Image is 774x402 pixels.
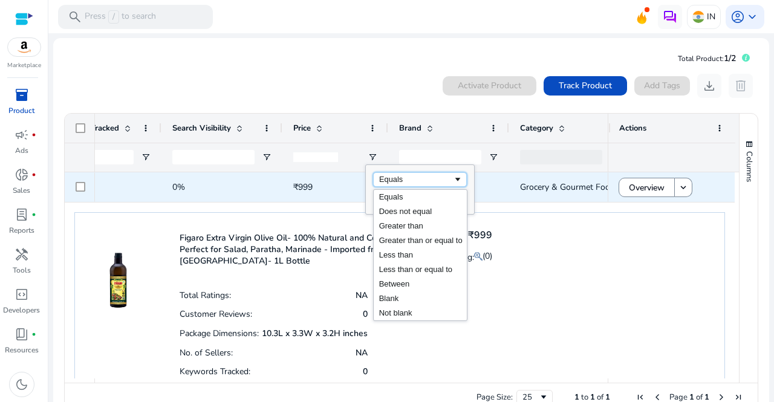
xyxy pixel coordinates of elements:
[373,172,467,187] div: Filtering operator
[629,175,665,200] span: Overview
[13,185,30,196] p: Sales
[559,79,612,92] span: Track Product
[365,164,475,215] div: Column Filter
[15,287,29,302] span: code_blocks
[180,347,233,358] p: No. of Sellers:
[15,88,29,102] span: inventory_2
[7,61,41,70] p: Marketplace
[68,10,82,24] span: search
[31,332,36,337] span: fiber_manual_record
[356,290,368,301] p: NA
[293,181,313,193] span: ₹999
[733,392,743,402] div: Last Page
[520,123,553,134] span: Category
[707,6,715,27] p: IN
[180,290,231,301] p: Total Ratings:
[31,172,36,177] span: fiber_manual_record
[368,152,377,162] button: Open Filter Menu
[744,151,755,182] span: Columns
[399,123,421,134] span: Brand
[85,10,156,24] p: Press to search
[180,328,259,339] p: Package Dimensions:
[520,181,619,193] span: Grocery & Gourmet Foods
[379,236,463,245] span: Greater than or equal to
[87,225,149,311] img: 613HYsESilL.jpg
[379,221,423,230] span: Greater than
[5,345,39,355] p: Resources
[379,250,413,259] span: Less than
[8,105,34,116] p: Product
[544,76,627,96] button: Track Product
[141,152,151,162] button: Open Filter Menu
[293,123,311,134] span: Price
[3,305,40,316] p: Developers
[31,212,36,217] span: fiber_manual_record
[619,123,646,134] span: Actions
[379,192,403,201] span: Equals
[15,207,29,222] span: lab_profile
[262,152,272,162] button: Open Filter Menu
[31,132,36,137] span: fiber_manual_record
[373,189,467,321] div: Select Field
[172,181,185,193] span: 0%
[678,54,724,63] span: Total Product:
[15,145,28,156] p: Ads
[180,366,250,377] p: Keywords Tracked:
[489,152,498,162] button: Open Filter Menu
[448,230,492,241] h4: ₹999
[379,279,410,288] span: Between
[363,308,368,320] p: 0
[180,308,252,320] p: Customer Reviews:
[15,167,29,182] span: donut_small
[652,392,662,402] div: Previous Page
[172,123,231,134] span: Search Visibility
[745,10,759,24] span: keyboard_arrow_down
[15,377,29,392] span: dark_mode
[8,38,41,56] img: amazon.svg
[180,232,433,267] p: Figaro Extra Virgin Olive Oil- 100% Natural and Cold Extracted- Perfect for Salad, Paratha, Marin...
[678,182,689,193] mat-icon: keyboard_arrow_down
[379,207,432,216] span: Does not equal
[379,308,412,317] span: Not blank
[363,366,368,377] p: 0
[717,392,726,402] div: Next Page
[356,347,368,358] p: NA
[399,150,481,164] input: Brand Filter Input
[724,53,736,64] span: 1/2
[702,79,717,93] span: download
[262,328,368,339] p: 10.3L x 3.3W x 3.2H inches
[379,175,453,184] div: Equals
[379,265,452,274] span: Less than or equal to
[15,128,29,142] span: campaign
[9,225,34,236] p: Reports
[15,327,29,342] span: book_4
[692,11,704,23] img: in.svg
[379,294,399,303] span: Blank
[636,392,645,402] div: First Page
[108,10,119,24] span: /
[483,250,492,262] span: (0)
[697,74,721,98] button: download
[730,10,745,24] span: account_circle
[15,247,29,262] span: handyman
[619,178,675,197] button: Overview
[13,265,31,276] p: Tools
[172,150,255,164] input: Search Visibility Filter Input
